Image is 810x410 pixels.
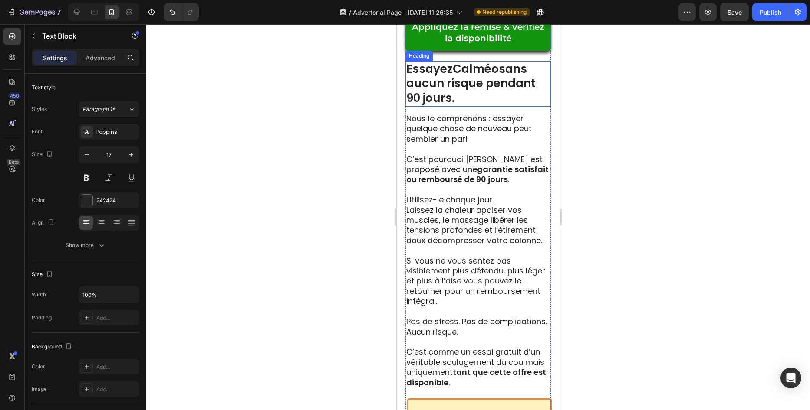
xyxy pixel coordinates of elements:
[10,170,153,221] p: Utilisez-le chaque jour. Laissez la chaleur apaiser vos muscles, le massage libérer les tensions ...
[397,24,560,410] iframe: Design area
[752,3,789,21] button: Publish
[32,291,46,299] div: Width
[66,241,106,250] div: Show more
[32,217,56,229] div: Align
[32,363,45,371] div: Color
[32,341,74,353] div: Background
[79,101,139,117] button: Paragraph 1*
[164,3,199,21] div: Undo/Redo
[43,53,67,62] p: Settings
[10,342,149,363] strong: tant que cette offre est disponible
[86,53,115,62] p: Advanced
[8,92,21,99] div: 450
[57,7,61,17] p: 7
[32,84,56,91] div: Text style
[32,196,45,204] div: Color
[32,269,55,280] div: Size
[96,363,137,371] div: Add...
[7,159,21,166] div: Beta
[96,128,137,136] div: Poppins
[780,368,801,388] div: Open Intercom Messenger
[32,149,55,160] div: Size
[96,314,137,322] div: Add...
[56,37,102,52] strong: Calméo
[349,8,351,17] span: /
[32,105,47,113] div: Styles
[760,8,781,17] div: Publish
[482,8,527,16] span: Need republishing
[10,231,153,282] p: Si vous ne vous sentez pas visiblement plus détendu, plus léger et plus à l’aise vous pouvez le r...
[32,128,43,136] div: Font
[32,314,52,322] div: Padding
[32,385,47,393] div: Image
[10,282,153,312] p: Pas de stress. Pas de complications. Aucun risque.
[96,197,137,205] div: 242424
[42,31,116,41] p: Text Block
[3,3,65,21] button: 7
[79,287,139,303] input: Auto
[9,37,154,82] h2: Essayez sans aucun risque pendant 90 jours.
[32,238,139,253] button: Show more
[728,9,742,16] span: Save
[82,105,115,113] span: Paragraph 1*
[96,386,137,394] div: Add...
[10,120,153,160] p: C’est pourquoi [PERSON_NAME] est proposé avec une .
[10,140,152,160] strong: garantie satisfait ou remboursé de 90 jours
[353,8,453,17] span: Advertorial Page - [DATE] 11:26:35
[10,89,153,120] p: Nous le comprenons : essayer quelque chose de nouveau peut sembler un pari.
[720,3,749,21] button: Save
[10,28,34,36] div: Heading
[10,322,153,363] p: C’est comme un essai gratuit d’un véritable soulagement du cou mais uniquement .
